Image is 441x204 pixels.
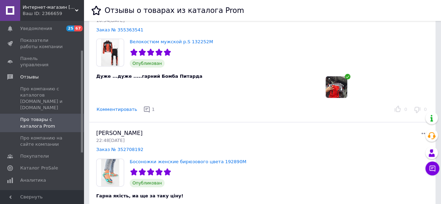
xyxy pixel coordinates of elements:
span: Показатели работы компании [20,37,64,50]
a: Босоножки женские бирюзового цвета 192890M [130,159,246,164]
span: Инструменты вебмастера и SEO [20,189,64,202]
span: Уведомления [20,25,52,32]
span: Про компанию на сайте компании [20,135,64,148]
span: 1 [152,107,154,112]
div: Ваш ID: 2366659 [23,10,84,17]
span: Про товары с каталога Prom [20,116,64,129]
img: Босоножки женские бирюзового цвета 192890M [97,159,124,186]
span: Отзывы [20,74,39,80]
span: Панель управления [20,55,64,68]
span: Гарна якість, иа ще за таку ціну! [96,193,183,198]
a: Велокостюм мужской р.S 132252M [130,39,213,44]
button: Комментировать [96,106,137,113]
span: Интернет-магазин Minimalka.com - минимальные цены на одежду и обувь, нижнее белье и другие товары [23,4,75,10]
span: 67 [74,25,82,31]
a: Заказ № 352708192 [96,147,143,152]
span: Покупатели [20,153,49,159]
span: [PERSON_NAME] [96,130,143,136]
span: Дуже ...дуже .....гарний Бомба Питарда [96,74,202,79]
span: Опубликован [130,59,165,68]
img: Велокостюм мужской р.S 132252M [97,39,124,66]
span: Опубликован [130,179,165,187]
span: 22:48[DATE] [96,138,124,143]
a: Заказ № 355363541 [96,27,143,32]
span: Про компанию с каталогов [DOMAIN_NAME] и [DOMAIN_NAME] [20,86,64,111]
h1: Отзывы о товарах из каталога Prom [105,6,244,15]
span: Аналитика [20,177,46,183]
button: 1 [142,104,158,115]
button: Чат с покупателем [425,161,439,175]
span: Каталог ProSale [20,165,58,171]
span: 25 [66,25,74,31]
